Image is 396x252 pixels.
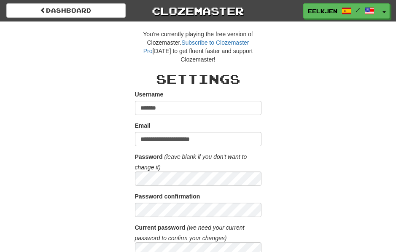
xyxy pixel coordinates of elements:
[135,153,163,161] label: Password
[6,3,126,18] a: Dashboard
[135,30,261,64] p: You're currently playing the free version of Clozemaster. [DATE] to get fluent faster and support...
[356,7,360,13] span: /
[135,223,186,232] label: Current password
[135,121,151,130] label: Email
[143,39,249,54] a: Subscribe to Clozemaster Pro
[135,192,200,201] label: Password confirmation
[135,90,164,99] label: Username
[135,224,245,241] i: (we need your current password to confirm your changes)
[135,72,261,86] h2: Settings
[138,3,258,18] a: Clozemaster
[303,3,379,19] a: Eelkjen /
[308,7,337,15] span: Eelkjen
[135,153,247,171] i: (leave blank if you don't want to change it)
